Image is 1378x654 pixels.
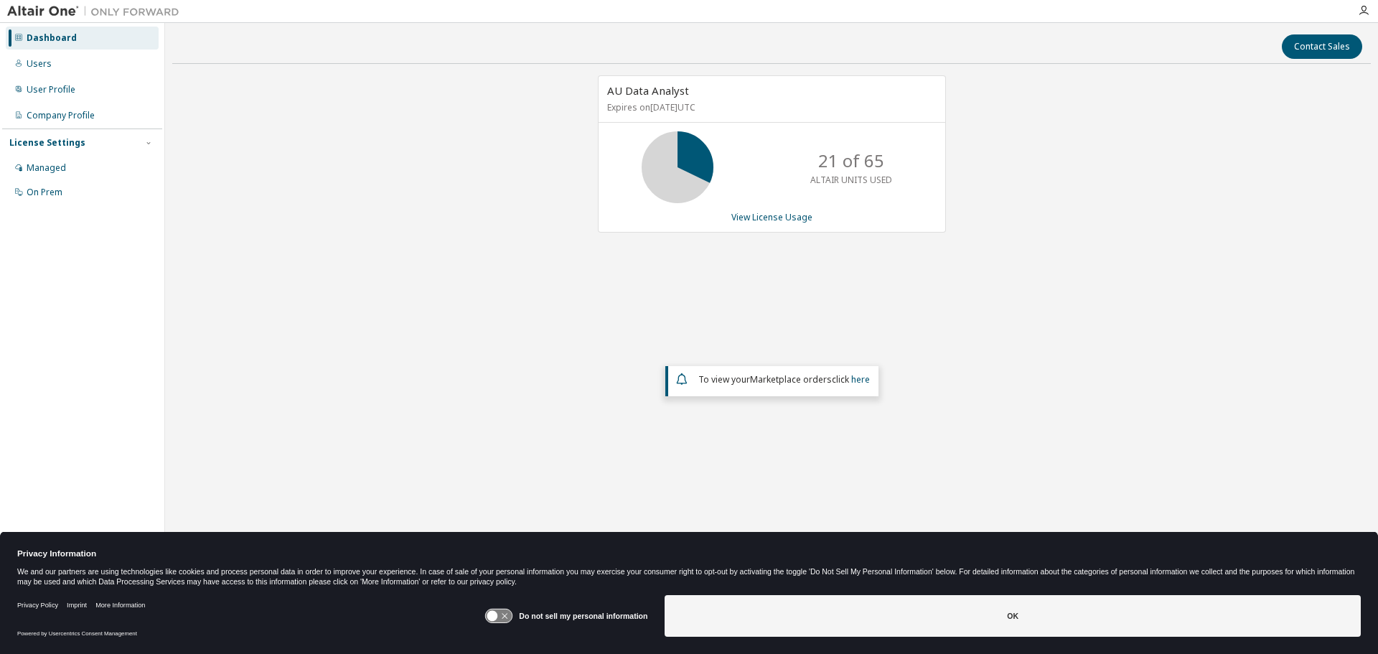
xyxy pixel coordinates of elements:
[27,84,75,95] div: User Profile
[27,58,52,70] div: Users
[810,174,892,186] p: ALTAIR UNITS USED
[607,101,933,113] p: Expires on [DATE] UTC
[698,373,870,386] span: To view your click
[731,211,812,223] a: View License Usage
[27,187,62,198] div: On Prem
[27,32,77,44] div: Dashboard
[818,149,884,173] p: 21 of 65
[1282,34,1362,59] button: Contact Sales
[607,83,689,98] span: AU Data Analyst
[851,373,870,386] a: here
[27,162,66,174] div: Managed
[7,4,187,19] img: Altair One
[27,110,95,121] div: Company Profile
[9,137,85,149] div: License Settings
[750,373,832,386] em: Marketplace orders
